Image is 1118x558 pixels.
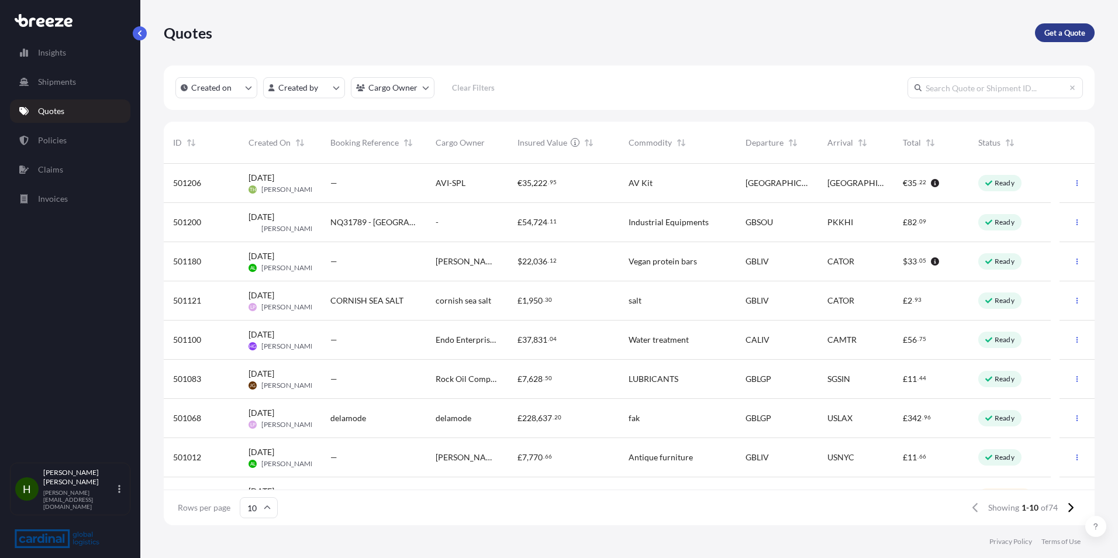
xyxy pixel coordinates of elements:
span: $ [517,257,522,266]
span: CALIV [746,334,770,346]
span: 50 [545,376,552,380]
span: [DATE] [249,446,274,458]
a: Insights [10,41,130,64]
p: Ready [995,178,1015,188]
span: USLAX [827,412,853,424]
span: . [917,454,919,459]
span: ID [173,137,182,149]
p: Clear Filters [452,82,495,94]
span: £ [517,297,522,305]
span: 11 [907,453,917,461]
button: createdBy Filter options [263,77,345,98]
span: 22 [919,180,926,184]
button: Sort [786,136,800,150]
button: Clear Filters [440,78,506,97]
span: Water treatment [629,334,689,346]
span: - [436,216,439,228]
span: — [330,373,337,385]
span: 501012 [173,452,201,463]
button: Sort [184,136,198,150]
span: $ [903,257,907,266]
span: LP [250,301,256,313]
span: . [917,337,919,341]
span: . [543,454,544,459]
span: 501206 [173,177,201,189]
span: . [543,298,544,302]
p: Ready [995,296,1015,305]
span: PKKHI [827,216,853,228]
span: 501200 [173,216,201,228]
span: — [330,452,337,463]
span: 501180 [173,256,201,267]
span: 22 [522,257,532,266]
span: 12 [550,259,557,263]
span: . [543,376,544,380]
span: [PERSON_NAME] [261,302,317,312]
span: GBSOU [746,216,773,228]
span: HG [249,340,256,352]
span: , [532,179,533,187]
span: delamode [436,412,471,424]
span: . [548,259,549,263]
span: [DATE] [249,407,274,419]
span: , [527,453,529,461]
span: . [548,219,549,223]
span: 7 [522,453,527,461]
span: [DATE] [249,290,274,301]
span: 501100 [173,334,201,346]
span: , [532,218,533,226]
span: LP [250,419,256,430]
p: [PERSON_NAME] [PERSON_NAME] [43,468,116,487]
span: [PERSON_NAME] [261,185,317,194]
span: £ [517,414,522,422]
span: 228 [522,414,536,422]
span: £ [903,375,907,383]
span: . [917,219,919,223]
span: SGSIN [827,373,850,385]
span: 770 [529,453,543,461]
img: organization-logo [15,529,99,548]
span: Cargo Owner [436,137,485,149]
span: 950 [529,297,543,305]
input: Search Quote or Shipment ID... [907,77,1083,98]
p: Quotes [164,23,212,42]
p: Insights [38,47,66,58]
a: Claims [10,158,130,181]
button: Sort [1003,136,1017,150]
button: Sort [923,136,937,150]
span: £ [517,375,522,383]
span: . [917,376,919,380]
p: Privacy Policy [989,537,1032,546]
span: Departure [746,137,784,149]
p: [PERSON_NAME][EMAIL_ADDRESS][DOMAIN_NAME] [43,489,116,510]
span: [DATE] [249,250,274,262]
span: SA [250,223,256,235]
span: USNYC [827,452,854,463]
span: AL [250,458,256,470]
span: . [917,180,919,184]
span: 96 [924,415,931,419]
button: Sort [855,136,869,150]
p: Quotes [38,105,64,117]
span: 66 [545,454,552,459]
span: 44 [919,376,926,380]
span: £ [903,336,907,344]
p: Terms of Use [1041,537,1081,546]
span: , [532,257,533,266]
span: LUBRICANTS [629,373,678,385]
p: Ready [995,218,1015,227]
span: TH [250,184,256,195]
span: Created On [249,137,291,149]
span: — [330,256,337,267]
p: Policies [38,135,67,146]
span: [DATE] [249,211,274,223]
span: 09 [919,219,926,223]
p: Claims [38,164,63,175]
span: GBLIV [746,295,769,306]
span: AL [250,262,256,274]
p: Ready [995,374,1015,384]
span: . [922,415,923,419]
span: 95 [550,180,557,184]
span: H [23,483,31,495]
a: Policies [10,129,130,152]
